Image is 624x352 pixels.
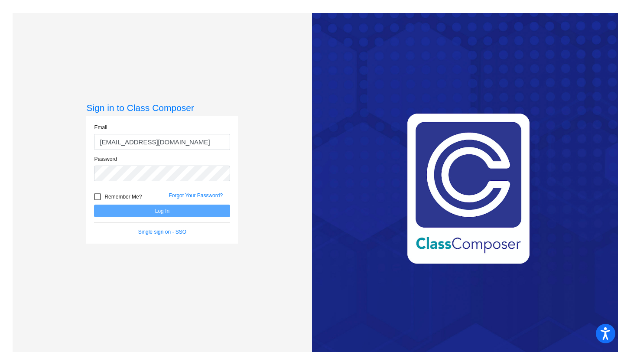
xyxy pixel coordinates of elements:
button: Log In [94,205,230,217]
label: Password [94,155,117,163]
span: Remember Me? [104,192,142,202]
a: Single sign on - SSO [138,229,186,235]
a: Forgot Your Password? [169,192,223,199]
h3: Sign in to Class Composer [86,102,238,113]
label: Email [94,124,107,131]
